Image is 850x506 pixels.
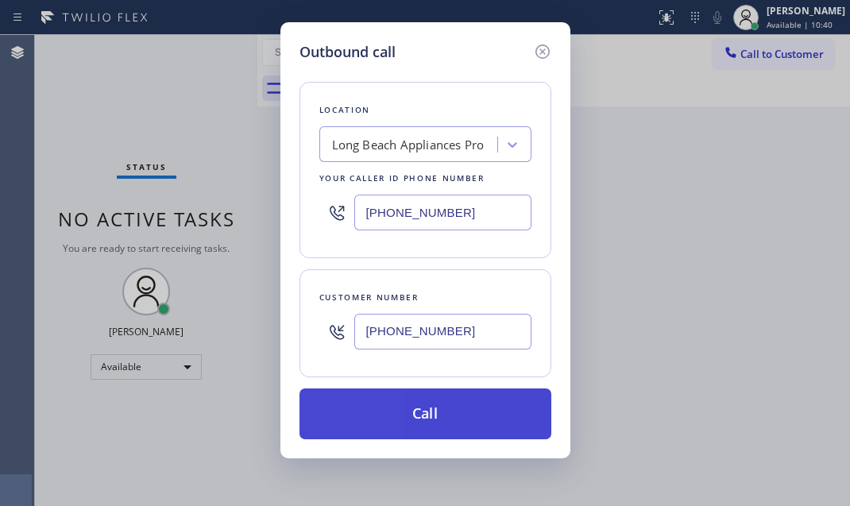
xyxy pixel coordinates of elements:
[354,314,531,350] input: (123) 456-7890
[299,41,396,63] h5: Outbound call
[319,102,531,118] div: Location
[299,388,551,439] button: Call
[319,170,531,187] div: Your caller id phone number
[332,136,485,154] div: Long Beach Appliances Pro
[354,195,531,230] input: (123) 456-7890
[319,289,531,306] div: Customer number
